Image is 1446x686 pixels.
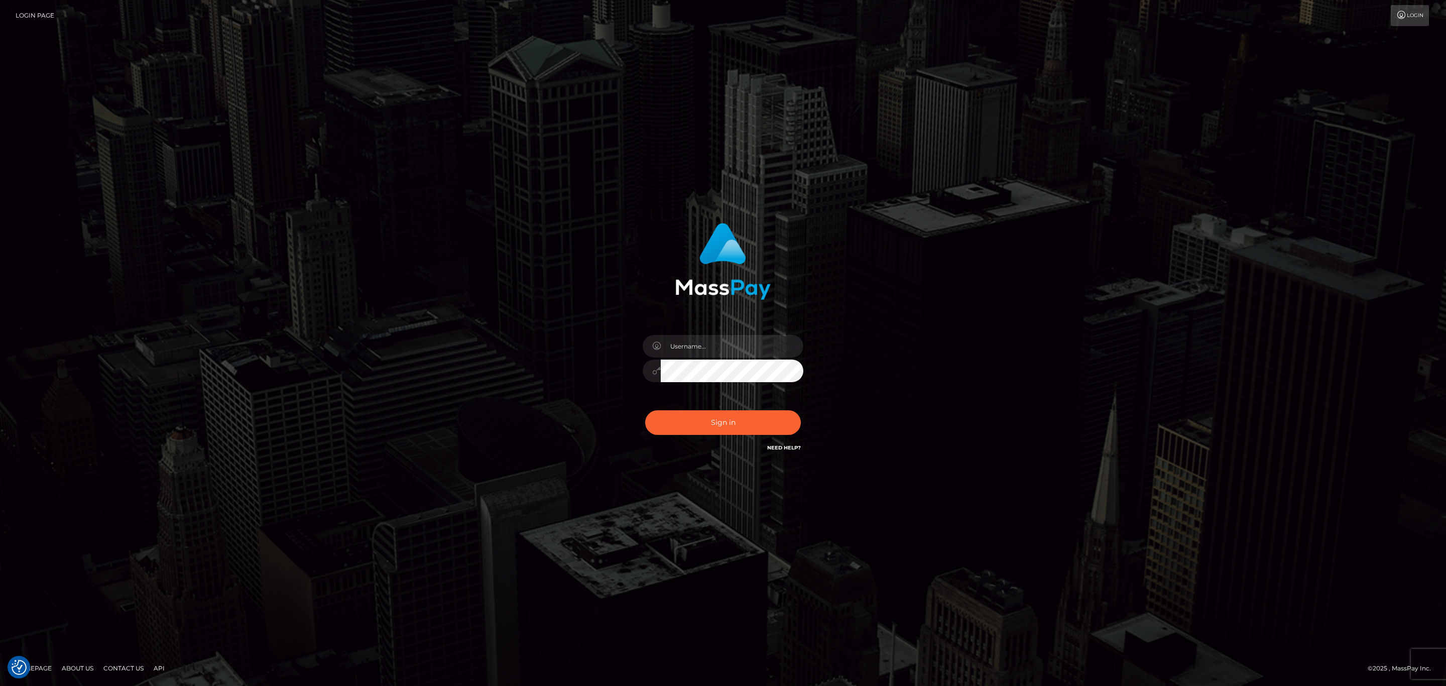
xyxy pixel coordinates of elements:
[1391,5,1429,26] a: Login
[1368,663,1438,674] div: © 2025 , MassPay Inc.
[645,410,801,435] button: Sign in
[99,660,148,676] a: Contact Us
[12,660,27,675] button: Consent Preferences
[16,5,54,26] a: Login Page
[661,335,803,358] input: Username...
[150,660,169,676] a: API
[58,660,97,676] a: About Us
[12,660,27,675] img: Revisit consent button
[675,223,771,300] img: MassPay Login
[11,660,56,676] a: Homepage
[767,444,801,451] a: Need Help?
